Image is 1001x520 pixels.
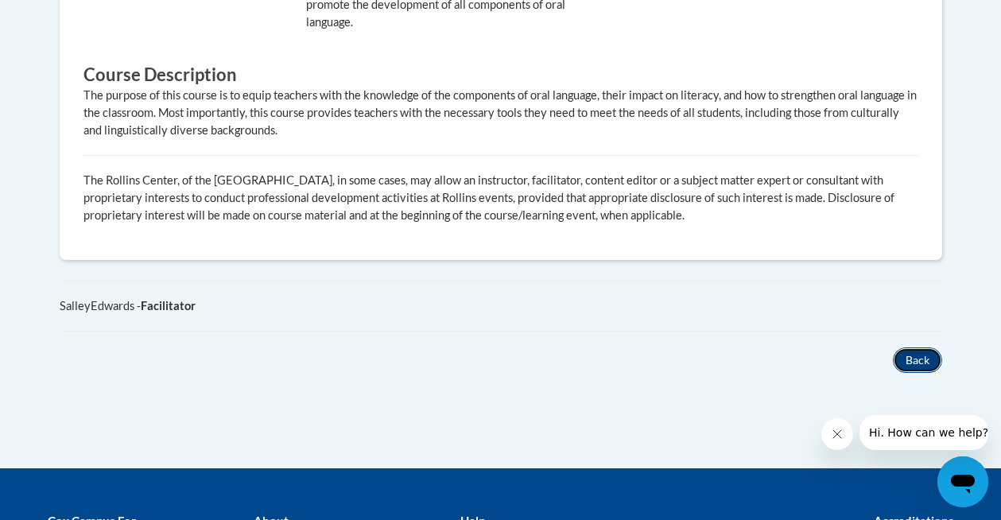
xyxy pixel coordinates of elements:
[83,87,918,139] div: The purpose of this course is to equip teachers with the knowledge of the components of oral lang...
[83,63,918,87] h3: Course Description
[60,297,942,315] div: SalleyEdwards -
[83,172,918,224] p: The Rollins Center, of the [GEOGRAPHIC_DATA], in some cases, may allow an instructor, facilitator...
[893,347,942,373] button: Back
[821,418,853,450] iframe: Close message
[141,299,196,312] b: Facilitator
[859,415,988,450] iframe: Message from company
[937,456,988,507] iframe: Button to launch messaging window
